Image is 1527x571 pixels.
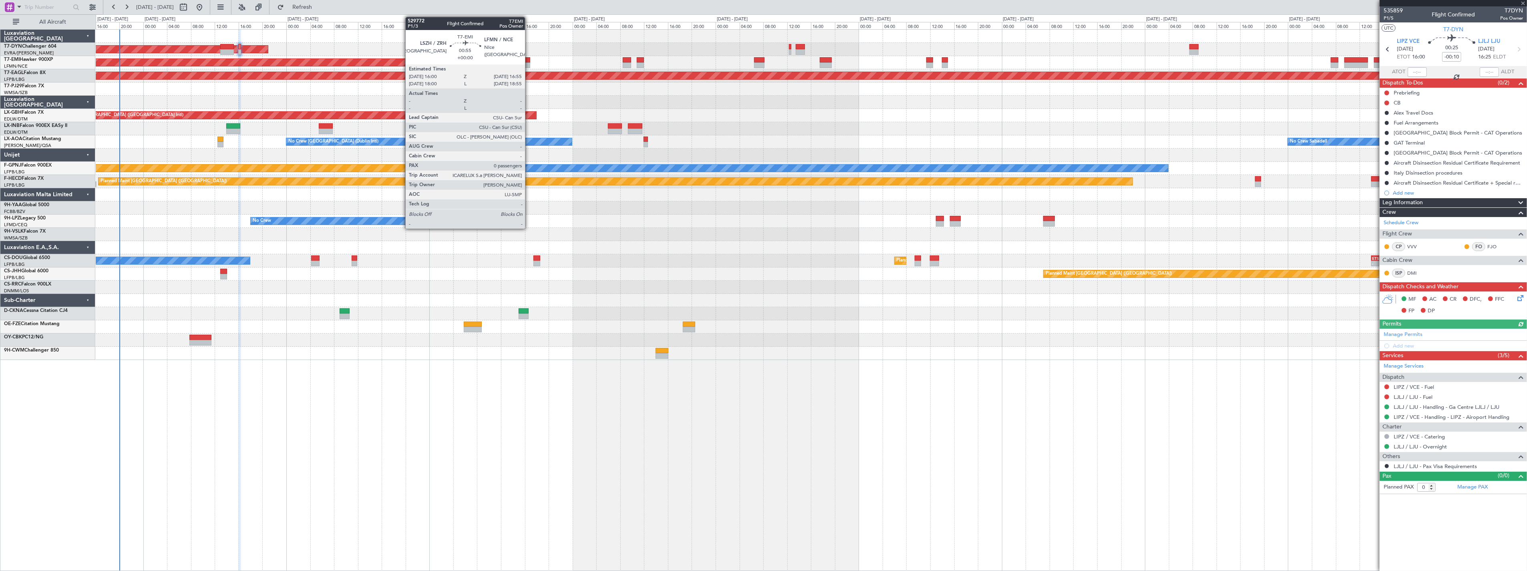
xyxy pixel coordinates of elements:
[1394,384,1434,390] a: LIPZ / VCE - Fuel
[358,22,382,29] div: 12:00
[4,182,25,188] a: LFPB/LBG
[1382,282,1459,292] span: Dispatch Checks and Weather
[1470,296,1482,304] span: DFC,
[1392,242,1405,251] div: CP
[574,16,605,23] div: [DATE] - [DATE]
[4,335,22,340] span: OY-CBK
[4,123,20,128] span: LX-INB
[4,282,51,287] a: CS-RRCFalcon 900LX
[1193,22,1217,29] div: 08:00
[1336,22,1360,29] div: 08:00
[477,22,501,29] div: 08:00
[978,22,1002,29] div: 20:00
[1392,269,1405,277] div: ISP
[1500,6,1523,15] span: T7DYN
[1408,296,1416,304] span: MF
[431,16,461,23] div: [DATE] - [DATE]
[1384,483,1414,491] label: Planned PAX
[1217,22,1241,29] div: 12:00
[4,229,46,234] a: 9H-VSLKFalcon 7X
[167,22,191,29] div: 04:00
[501,22,525,29] div: 12:00
[787,22,811,29] div: 12:00
[1498,78,1510,87] span: (0/2)
[4,50,54,56] a: EVRA/[PERSON_NAME]
[1394,159,1520,166] div: Aircraft Disinsection Residual Certificate Requirement
[4,123,67,128] a: LX-INBFalcon 900EX EASy II
[191,22,215,29] div: 08:00
[1394,109,1433,116] div: Alex Travel Docs
[1394,99,1400,106] div: CB
[4,84,44,88] a: T7-PJ29Falcon 7X
[4,282,21,287] span: CS-RRC
[1432,11,1475,19] div: Flight Confirmed
[1493,53,1506,61] span: ELDT
[101,175,227,187] div: Planned Maint [GEOGRAPHIC_DATA] ([GEOGRAPHIC_DATA])
[1392,68,1406,76] span: ATOT
[860,16,891,23] div: [DATE] - [DATE]
[1097,22,1121,29] div: 16:00
[4,288,29,294] a: DNMM/LOS
[1312,22,1336,29] div: 04:00
[310,22,334,29] div: 04:00
[1003,16,1034,23] div: [DATE] - [DATE]
[4,137,61,141] a: LX-AOACitation Mustang
[253,215,271,227] div: No Crew
[1169,22,1193,29] div: 04:00
[1498,471,1510,480] span: (0/0)
[1412,53,1425,61] span: 16:00
[1394,139,1425,146] div: GAT Terminal
[429,22,453,29] div: 00:00
[1394,433,1445,440] a: LIPZ / VCE - Catering
[4,209,25,215] a: FCBB/BZV
[286,4,319,10] span: Refresh
[1394,119,1438,126] div: Fuel Arrangements
[1290,136,1327,148] div: No Crew Sabadell
[239,22,263,29] div: 16:00
[1457,483,1488,491] a: Manage PAX
[21,19,84,25] span: All Aircraft
[1397,45,1414,53] span: [DATE]
[1408,307,1414,315] span: FP
[4,308,23,313] span: D-CKNA
[288,16,318,23] div: [DATE] - [DATE]
[906,22,930,29] div: 08:00
[883,22,907,29] div: 04:00
[288,136,378,148] div: No Crew [GEOGRAPHIC_DATA] (Dublin Intl)
[1478,45,1495,53] span: [DATE]
[1360,22,1384,29] div: 12:00
[1472,242,1485,251] div: FO
[4,129,28,135] a: EDLW/DTM
[1384,15,1403,22] span: P1/5
[1288,22,1312,29] div: 00:00
[24,1,70,13] input: Trip Number
[382,22,406,29] div: 16:00
[9,16,87,28] button: All Aircraft
[549,22,573,29] div: 20:00
[1397,53,1410,61] span: ETOT
[4,44,56,49] a: T7-DYNChallenger 604
[1050,22,1074,29] div: 08:00
[4,216,46,221] a: 9H-LPZLegacy 500
[1382,351,1403,360] span: Services
[1073,22,1097,29] div: 12:00
[4,222,27,228] a: LFMD/CEQ
[1394,394,1432,400] a: LJLJ / LJU - Fuel
[1487,243,1505,250] a: FJO
[692,22,716,29] div: 20:00
[1382,373,1404,382] span: Dispatch
[4,90,28,96] a: WMSA/SZB
[1394,404,1499,410] a: LJLJ / LJU - Handling - Ga Centre LJLJ / LJU
[859,22,883,29] div: 00:00
[1394,179,1523,186] div: Aircraft Disinsection Residual Certificate + Special request
[716,22,740,29] div: 00:00
[835,22,859,29] div: 20:00
[4,70,46,75] a: T7-EAGLFalcon 8X
[1382,422,1402,432] span: Charter
[262,22,286,29] div: 20:00
[1382,78,1423,88] span: Dispatch To-Dos
[1372,256,1390,261] div: ETSI
[1384,219,1418,227] a: Schedule Crew
[50,109,183,121] div: Planned Maint [GEOGRAPHIC_DATA] ([GEOGRAPHIC_DATA] Intl)
[1501,68,1514,76] span: ALDT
